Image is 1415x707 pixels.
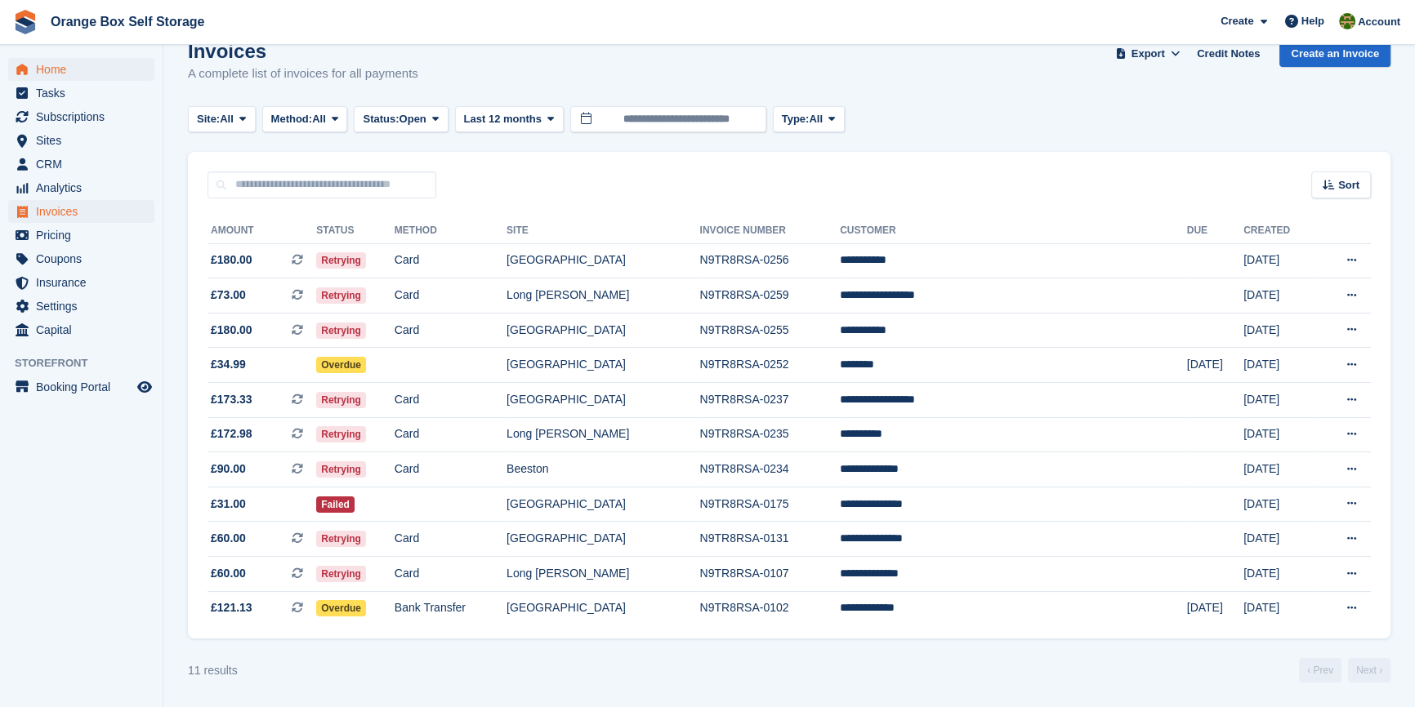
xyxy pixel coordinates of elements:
a: Previous [1299,658,1341,683]
td: [DATE] [1243,452,1317,487]
td: N9TR8RSA-0255 [700,313,841,348]
td: [GEOGRAPHIC_DATA] [507,522,699,557]
span: Retrying [316,287,366,304]
a: menu [8,247,154,270]
span: All [809,111,823,127]
td: [DATE] [1243,557,1317,592]
a: menu [8,318,154,341]
span: £121.13 [211,599,252,616]
th: Amount [208,218,316,244]
td: Long [PERSON_NAME] [507,557,699,592]
span: Capital [36,318,134,341]
th: Created [1243,218,1317,244]
a: menu [8,200,154,223]
span: Subscriptions [36,105,134,128]
a: menu [8,295,154,318]
td: [DATE] [1243,522,1317,557]
span: Retrying [316,322,366,339]
span: Invoices [36,200,134,223]
button: Export [1112,40,1184,67]
span: £60.00 [211,530,246,547]
td: [DATE] [1243,591,1317,625]
td: [DATE] [1243,243,1317,278]
td: Beeston [507,452,699,487]
span: Home [36,58,134,81]
a: menu [8,153,154,176]
td: N9TR8RSA-0234 [700,452,841,487]
span: £31.00 [211,496,246,513]
td: N9TR8RSA-0131 [700,522,841,557]
td: Card [395,278,507,313]
td: [GEOGRAPHIC_DATA] [507,313,699,348]
span: Sites [36,129,134,152]
div: 11 results [188,662,238,679]
td: [GEOGRAPHIC_DATA] [507,243,699,278]
td: Card [395,313,507,348]
td: [DATE] [1243,348,1317,383]
span: £73.00 [211,287,246,304]
td: [DATE] [1243,383,1317,418]
td: Card [395,243,507,278]
td: [GEOGRAPHIC_DATA] [507,487,699,522]
a: menu [8,129,154,152]
span: Booking Portal [36,376,134,398]
button: Method: All [262,106,348,133]
td: [DATE] [1243,487,1317,522]
span: Retrying [316,252,366,269]
span: Tasks [36,82,134,104]
span: Settings [36,295,134,318]
span: Type: [782,111,810,127]
a: Preview store [135,377,154,397]
th: Status [316,218,395,244]
button: Type: All [773,106,845,133]
span: Retrying [316,566,366,582]
td: [GEOGRAPHIC_DATA] [507,383,699,418]
span: Sort [1338,177,1359,193]
span: Site: [197,111,220,127]
span: £172.98 [211,425,252,442]
span: All [220,111,234,127]
td: Long [PERSON_NAME] [507,417,699,452]
td: [DATE] [1187,348,1243,383]
a: menu [8,105,154,128]
span: Method: [271,111,313,127]
td: Card [395,452,507,487]
td: Card [395,417,507,452]
td: Long [PERSON_NAME] [507,278,699,313]
button: Site: All [188,106,256,133]
button: Last 12 months [455,106,564,133]
a: menu [8,176,154,199]
a: menu [8,58,154,81]
td: N9TR8RSA-0235 [700,417,841,452]
a: Credit Notes [1190,40,1266,67]
span: Overdue [316,357,366,373]
span: Account [1358,14,1400,30]
span: Retrying [316,461,366,478]
a: menu [8,271,154,294]
span: Analytics [36,176,134,199]
th: Site [507,218,699,244]
th: Method [395,218,507,244]
h1: Invoices [188,40,418,62]
td: [DATE] [1187,591,1243,625]
td: Card [395,383,507,418]
td: N9TR8RSA-0256 [700,243,841,278]
span: Storefront [15,355,163,371]
a: Create an Invoice [1279,40,1390,67]
span: Coupons [36,247,134,270]
a: menu [8,82,154,104]
th: Due [1187,218,1243,244]
a: menu [8,376,154,398]
a: Orange Box Self Storage [44,8,212,35]
td: [DATE] [1243,313,1317,348]
span: Insurance [36,271,134,294]
span: Export [1132,46,1165,62]
button: Status: Open [354,106,448,133]
span: All [312,111,326,127]
span: Retrying [316,531,366,547]
a: Next [1348,658,1390,683]
td: [DATE] [1243,417,1317,452]
th: Customer [840,218,1187,244]
span: £34.99 [211,356,246,373]
td: N9TR8RSA-0175 [700,487,841,522]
